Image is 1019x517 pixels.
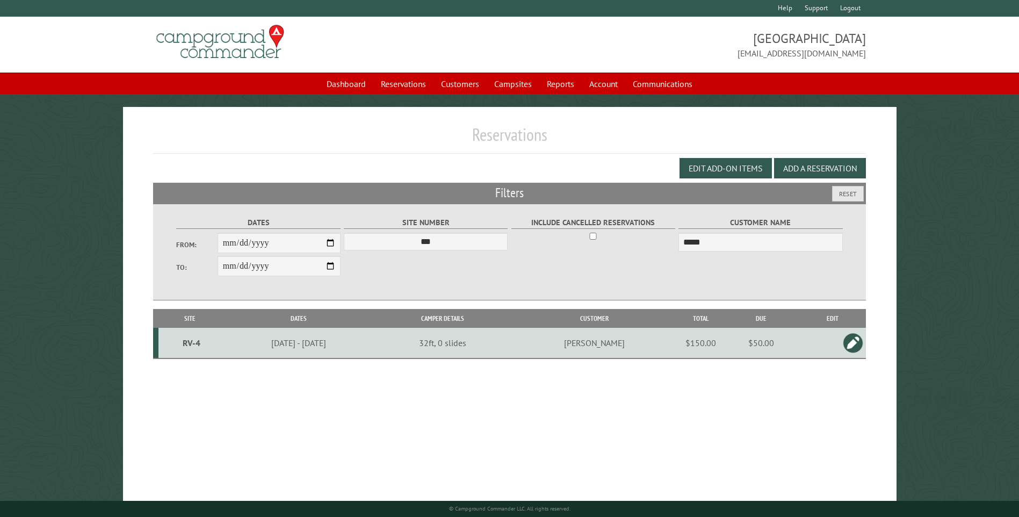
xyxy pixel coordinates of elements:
[375,309,510,328] th: Camper Details
[510,328,680,358] td: [PERSON_NAME]
[176,240,217,250] label: From:
[158,309,221,328] th: Site
[680,309,722,328] th: Total
[800,309,866,328] th: Edit
[680,158,772,178] button: Edit Add-on Items
[511,217,675,229] label: Include Cancelled Reservations
[375,328,510,358] td: 32ft, 0 slides
[488,74,538,94] a: Campsites
[176,217,340,229] label: Dates
[221,309,375,328] th: Dates
[320,74,372,94] a: Dashboard
[449,505,570,512] small: © Campground Commander LLC. All rights reserved.
[344,217,508,229] label: Site Number
[540,74,581,94] a: Reports
[374,74,432,94] a: Reservations
[153,21,287,63] img: Campground Commander
[510,309,680,328] th: Customer
[583,74,624,94] a: Account
[678,217,842,229] label: Customer Name
[223,338,374,348] div: [DATE] - [DATE]
[163,338,220,348] div: RV-4
[832,186,864,202] button: Reset
[722,309,800,328] th: Due
[435,74,486,94] a: Customers
[510,30,866,60] span: [GEOGRAPHIC_DATA] [EMAIL_ADDRESS][DOMAIN_NAME]
[153,183,865,203] h2: Filters
[722,328,800,358] td: $50.00
[680,328,722,358] td: $150.00
[176,262,217,272] label: To:
[626,74,699,94] a: Communications
[153,124,865,154] h1: Reservations
[774,158,866,178] button: Add a Reservation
